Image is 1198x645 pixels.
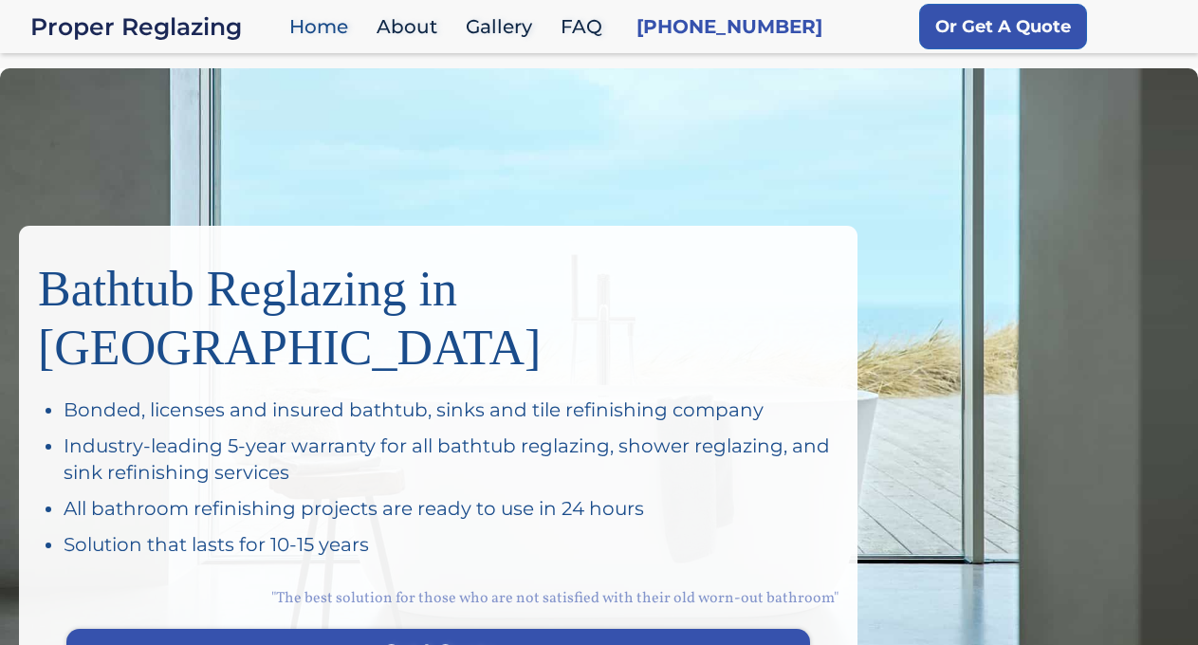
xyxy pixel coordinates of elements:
[367,7,456,47] a: About
[38,245,839,378] h1: Bathtub Reglazing in [GEOGRAPHIC_DATA]
[551,7,621,47] a: FAQ
[30,13,280,40] a: home
[30,13,280,40] div: Proper Reglazing
[456,7,551,47] a: Gallery
[64,531,839,558] div: Solution that lasts for 10-15 years
[919,4,1087,49] a: Or Get A Quote
[280,7,367,47] a: Home
[38,567,839,629] div: "The best solution for those who are not satisfied with their old worn-out bathroom"
[636,13,822,40] a: [PHONE_NUMBER]
[64,433,839,486] div: Industry-leading 5-year warranty for all bathtub reglazing, shower reglazing, and sink refinishin...
[64,396,839,423] div: Bonded, licenses and insured bathtub, sinks and tile refinishing company
[64,495,839,522] div: All bathroom refinishing projects are ready to use in 24 hours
